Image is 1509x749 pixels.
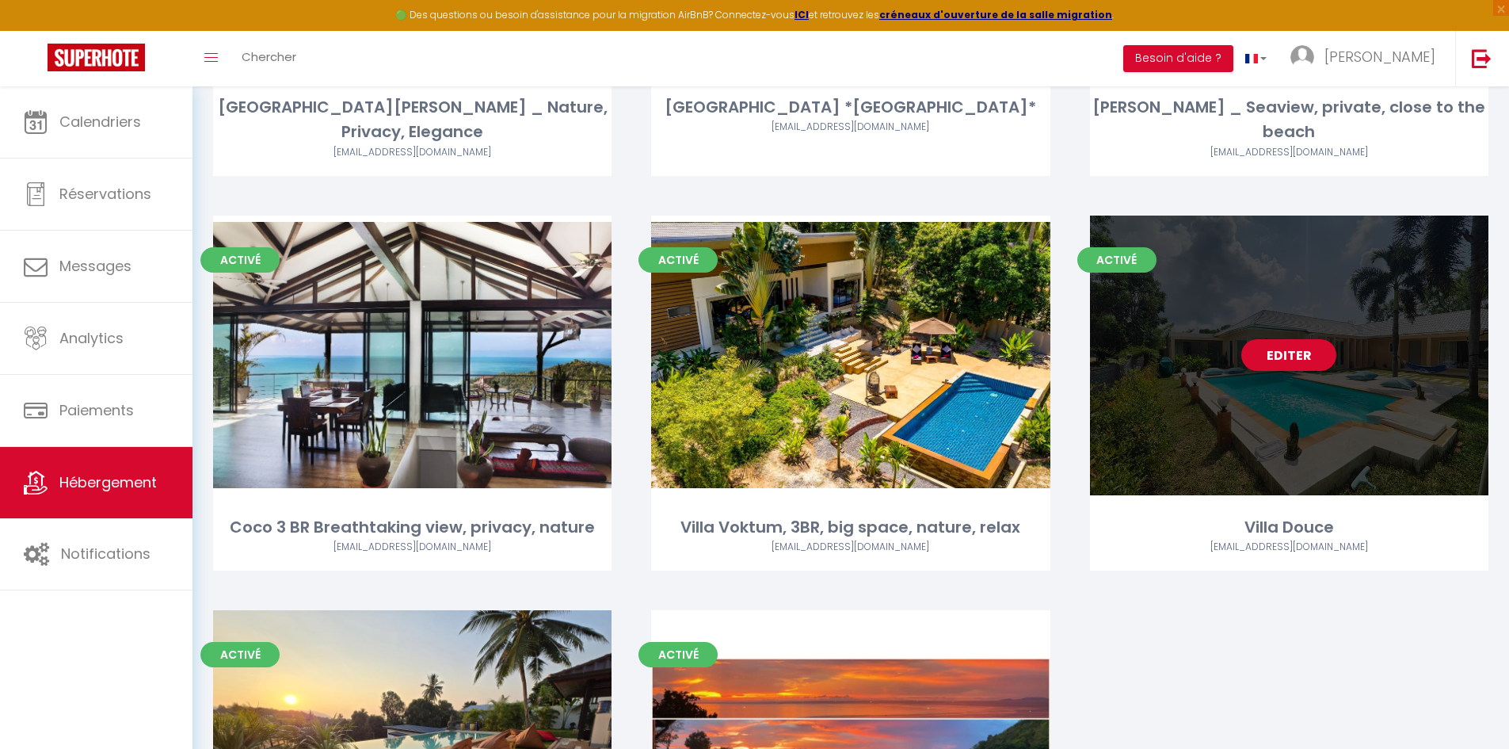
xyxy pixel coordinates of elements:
div: Airbnb [1090,145,1488,160]
div: Airbnb [213,145,612,160]
div: [GEOGRAPHIC_DATA] *[GEOGRAPHIC_DATA]* [651,95,1050,120]
a: ... [PERSON_NAME] [1278,31,1455,86]
div: Villa Douce [1090,515,1488,540]
img: Super Booking [48,44,145,71]
span: Activé [200,247,280,273]
div: [GEOGRAPHIC_DATA][PERSON_NAME] _ Nature, Privacy, Elegance [213,95,612,145]
span: Calendriers [59,112,141,132]
span: Notifications [61,544,151,564]
a: Editer [1241,339,1336,371]
a: créneaux d'ouverture de la salle migration [879,8,1112,21]
div: [PERSON_NAME] _ Seaview, private, close to the beach [1090,95,1488,145]
a: ICI [795,8,809,21]
div: Villa Voktum, 3BR, big space, nature, relax [651,515,1050,540]
a: Chercher [230,31,308,86]
img: logout [1472,48,1492,68]
span: Réservations [59,184,151,204]
div: Airbnb [651,120,1050,135]
span: Activé [200,642,280,667]
span: [PERSON_NAME] [1324,47,1435,67]
button: Ouvrir le widget de chat LiveChat [13,6,60,54]
button: Besoin d'aide ? [1123,45,1233,72]
span: Activé [638,642,718,667]
span: Activé [638,247,718,273]
div: Coco 3 BR Breathtaking view, privacy, nature [213,515,612,540]
span: Messages [59,256,131,276]
span: Activé [1077,247,1157,273]
span: Paiements [59,400,134,420]
div: Airbnb [213,540,612,555]
span: Hébergement [59,472,157,492]
div: Airbnb [1090,540,1488,555]
span: Chercher [242,48,296,65]
img: ... [1290,45,1314,69]
div: Airbnb [651,540,1050,555]
span: Analytics [59,328,124,348]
